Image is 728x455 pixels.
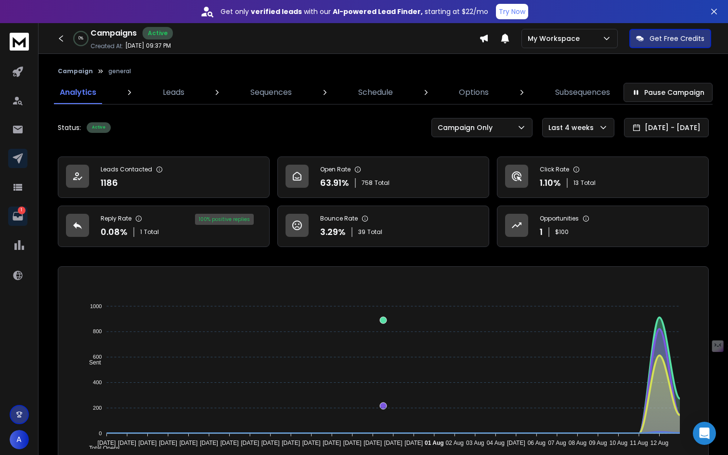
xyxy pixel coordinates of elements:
[58,156,270,198] a: Leads Contacted1186
[195,214,254,225] div: 100 % positive replies
[82,359,101,366] span: Sent
[540,166,569,173] p: Click Rate
[629,29,711,48] button: Get Free Credits
[630,440,648,446] tspan: 11 Aug
[82,445,120,452] span: Total Opens
[367,228,382,236] span: Total
[555,228,569,236] p: $ 100
[362,179,373,187] span: 758
[163,87,184,98] p: Leads
[78,36,83,41] p: 0 %
[277,206,489,247] a: Bounce Rate3.29%39Total
[624,83,713,102] button: Pause Campaign
[93,379,102,385] tspan: 400
[425,440,444,446] tspan: 01 Aug
[589,440,607,446] tspan: 09 Aug
[343,440,362,446] tspan: [DATE]
[221,440,239,446] tspan: [DATE]
[58,206,270,247] a: Reply Rate0.08%1Total100% positive replies
[320,215,358,222] p: Bounce Rate
[581,179,596,187] span: Total
[118,440,136,446] tspan: [DATE]
[90,303,102,309] tspan: 1000
[99,430,102,436] tspan: 0
[320,166,351,173] p: Open Rate
[555,87,610,98] p: Subsequences
[569,440,586,446] tspan: 08 Aug
[54,81,102,104] a: Analytics
[143,27,173,39] div: Active
[453,81,494,104] a: Options
[251,7,302,16] strong: verified leads
[438,123,496,132] p: Campaign Only
[101,225,128,239] p: 0.08 %
[221,7,488,16] p: Get only with our starting at $22/mo
[446,440,464,446] tspan: 02 Aug
[333,7,423,16] strong: AI-powered Lead Finder,
[180,440,198,446] tspan: [DATE]
[540,176,561,190] p: 1.10 %
[93,329,102,335] tspan: 800
[528,440,546,446] tspan: 06 Aug
[159,440,177,446] tspan: [DATE]
[282,440,300,446] tspan: [DATE]
[58,123,81,132] p: Status:
[549,81,616,104] a: Subsequences
[140,228,142,236] span: 1
[358,228,365,236] span: 39
[466,440,484,446] tspan: 03 Aug
[10,33,29,51] img: logo
[157,81,190,104] a: Leads
[10,430,29,449] button: A
[548,123,598,132] p: Last 4 weeks
[245,81,298,104] a: Sequences
[650,440,668,446] tspan: 12 Aug
[624,118,709,137] button: [DATE] - [DATE]
[200,440,218,446] tspan: [DATE]
[60,87,96,98] p: Analytics
[323,440,341,446] tspan: [DATE]
[499,7,525,16] p: Try Now
[548,440,566,446] tspan: 07 Aug
[93,354,102,360] tspan: 600
[101,166,152,173] p: Leads Contacted
[91,42,123,50] p: Created At:
[144,228,159,236] span: Total
[302,440,321,446] tspan: [DATE]
[459,87,489,98] p: Options
[250,87,292,98] p: Sequences
[93,405,102,411] tspan: 200
[507,440,525,446] tspan: [DATE]
[320,176,349,190] p: 63.91 %
[8,207,27,226] a: 1
[358,87,393,98] p: Schedule
[58,67,93,75] button: Campaign
[404,440,423,446] tspan: [DATE]
[261,440,280,446] tspan: [DATE]
[375,179,390,187] span: Total
[497,206,709,247] a: Opportunities1$100
[108,67,131,75] p: general
[125,42,171,50] p: [DATE] 09:37 PM
[101,215,131,222] p: Reply Rate
[320,225,346,239] p: 3.29 %
[384,440,403,446] tspan: [DATE]
[241,440,259,446] tspan: [DATE]
[487,440,505,446] tspan: 04 Aug
[497,156,709,198] a: Click Rate1.10%13Total
[277,156,489,198] a: Open Rate63.91%758Total
[540,225,543,239] p: 1
[496,4,528,19] button: Try Now
[139,440,157,446] tspan: [DATE]
[364,440,382,446] tspan: [DATE]
[573,179,579,187] span: 13
[101,176,118,190] p: 1186
[91,27,137,39] h1: Campaigns
[98,440,116,446] tspan: [DATE]
[693,422,716,445] div: Open Intercom Messenger
[87,122,111,133] div: Active
[18,207,26,214] p: 1
[610,440,627,446] tspan: 10 Aug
